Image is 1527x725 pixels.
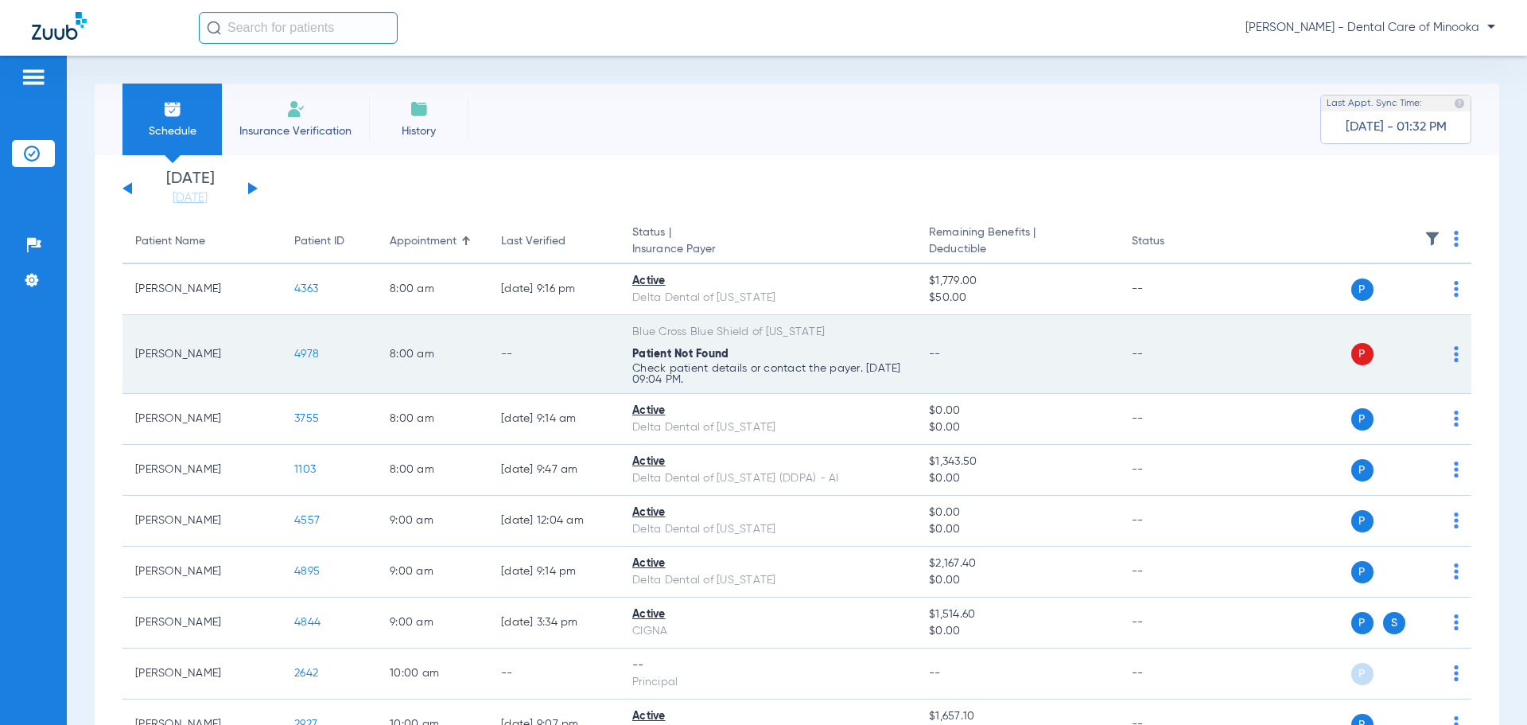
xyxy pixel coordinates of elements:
td: [PERSON_NAME] [122,496,282,547]
img: History [410,99,429,119]
span: $2,167.40 [929,555,1105,572]
img: last sync help info [1454,98,1465,109]
td: [PERSON_NAME] [122,394,282,445]
img: filter.svg [1424,231,1440,247]
span: P [1351,343,1374,365]
div: Appointment [390,233,457,250]
span: $0.00 [929,403,1105,419]
span: 4895 [294,566,320,577]
div: Patient ID [294,233,344,250]
td: -- [1119,496,1226,547]
th: Status | [620,220,916,264]
span: 4978 [294,349,319,360]
td: [DATE] 9:47 AM [488,445,620,496]
td: 8:00 AM [377,315,488,394]
span: [DATE] - 01:32 PM [1346,119,1447,135]
span: $50.00 [929,290,1105,306]
img: Zuub Logo [32,12,87,40]
img: group-dot-blue.svg [1454,462,1459,477]
span: $1,779.00 [929,273,1105,290]
td: 8:00 AM [377,264,488,315]
a: [DATE] [142,190,238,206]
span: Last Appt. Sync Time: [1327,95,1422,111]
div: Delta Dental of [US_STATE] [632,521,903,538]
img: group-dot-blue.svg [1454,513,1459,528]
td: [DATE] 3:34 PM [488,598,620,649]
td: [PERSON_NAME] [122,547,282,598]
div: Delta Dental of [US_STATE] [632,290,903,306]
div: Principal [632,674,903,691]
td: -- [1119,649,1226,700]
div: Last Verified [501,233,565,250]
div: CIGNA [632,623,903,640]
img: group-dot-blue.svg [1454,665,1459,681]
div: Active [632,555,903,572]
span: 1103 [294,464,316,475]
div: Active [632,454,903,470]
span: P [1351,510,1374,532]
span: -- [929,349,941,360]
span: Schedule [134,123,210,139]
img: group-dot-blue.svg [1454,614,1459,630]
span: P [1351,459,1374,481]
td: -- [1119,547,1226,598]
td: -- [1119,598,1226,649]
img: group-dot-blue.svg [1454,563,1459,579]
span: $0.00 [929,521,1105,538]
img: group-dot-blue.svg [1454,281,1459,297]
td: 8:00 AM [377,445,488,496]
td: 9:00 AM [377,496,488,547]
td: 9:00 AM [377,547,488,598]
div: Delta Dental of [US_STATE] [632,419,903,436]
td: [DATE] 9:14 AM [488,394,620,445]
div: Delta Dental of [US_STATE] [632,572,903,589]
img: group-dot-blue.svg [1454,411,1459,427]
span: 2642 [294,668,318,679]
td: -- [1119,445,1226,496]
td: -- [1119,394,1226,445]
img: hamburger-icon [21,68,46,87]
img: group-dot-blue.svg [1454,346,1459,362]
div: Last Verified [501,233,607,250]
span: S [1383,612,1405,634]
span: History [381,123,457,139]
div: Patient Name [135,233,205,250]
img: Schedule [163,99,182,119]
td: -- [488,649,620,700]
td: -- [1119,315,1226,394]
div: Active [632,708,903,725]
span: 3755 [294,413,319,424]
span: $1,343.50 [929,454,1105,470]
th: Status [1119,220,1226,264]
th: Remaining Benefits | [916,220,1118,264]
span: $0.00 [929,419,1105,436]
img: Manual Insurance Verification [286,99,305,119]
span: 4363 [294,283,318,294]
td: [DATE] 9:14 PM [488,547,620,598]
div: Delta Dental of [US_STATE] (DDPA) - AI [632,470,903,487]
p: Check patient details or contact the payer. [DATE] 09:04 PM. [632,363,903,385]
span: 4844 [294,617,321,628]
td: [DATE] 9:16 PM [488,264,620,315]
td: -- [488,315,620,394]
img: group-dot-blue.svg [1454,231,1459,247]
td: [PERSON_NAME] [122,649,282,700]
td: [PERSON_NAME] [122,445,282,496]
span: $0.00 [929,505,1105,521]
td: [PERSON_NAME] [122,598,282,649]
div: Active [632,403,903,419]
td: 10:00 AM [377,649,488,700]
td: [PERSON_NAME] [122,315,282,394]
span: $0.00 [929,623,1105,640]
div: Appointment [390,233,476,250]
span: 4557 [294,515,320,526]
div: Patient Name [135,233,269,250]
div: Active [632,606,903,623]
img: Search Icon [207,21,221,35]
span: P [1351,408,1374,431]
div: Active [632,273,903,290]
span: Patient Not Found [632,349,729,360]
span: $1,657.10 [929,708,1105,725]
span: Insurance Payer [632,241,903,258]
input: Search for patients [199,12,398,44]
